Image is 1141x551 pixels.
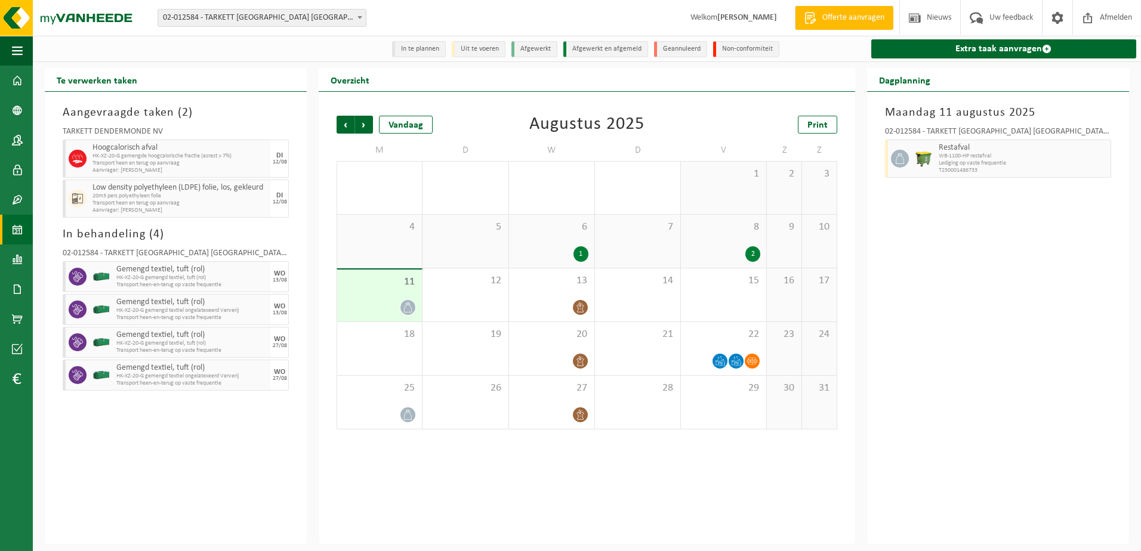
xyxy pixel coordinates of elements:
span: 18 [343,328,416,341]
li: Non-conformiteit [713,41,779,57]
div: Augustus 2025 [529,116,644,134]
span: 28 [601,382,674,395]
span: Aanvrager: [PERSON_NAME] [92,167,268,174]
span: HK-XZ-20-G gemengd textiel ongelatexeerd Ververij [116,307,268,314]
span: 9 [773,221,795,234]
div: 13/08 [273,310,287,316]
span: 31 [601,168,674,181]
span: Volgende [355,116,373,134]
span: Transport heen-en-terug op vaste frequentie [116,314,268,321]
img: HK-XZ-20-GN-00 [92,333,110,351]
div: WO [274,369,285,376]
img: WB-1100-HPE-GN-50 [915,150,933,168]
span: 10 [808,221,831,234]
span: 8 [687,221,760,234]
span: 5 [428,221,502,234]
div: 27/08 [273,376,287,382]
span: Transport heen-en-terug op vaste frequentie [116,380,268,387]
h3: In behandeling ( ) [63,225,289,243]
span: 4 [343,221,416,234]
h2: Dagplanning [867,68,942,91]
li: Geannuleerd [654,41,707,57]
td: M [337,140,423,161]
span: Hoogcalorisch afval [92,143,268,153]
li: Afgewerkt en afgemeld [563,41,648,57]
div: 1 [573,246,588,262]
span: Gemengd textiel, tuft (rol) [116,298,268,307]
span: HK-XZ-20-G gemengd textiel, tuft (rol) [116,274,268,281]
td: V [681,140,767,161]
span: 6 [515,221,588,234]
span: T250001486733 [939,167,1108,174]
span: Offerte aanvragen [819,12,887,24]
span: Gemengd textiel, tuft (rol) [116,330,268,340]
span: 02-012584 - TARKETT DENDERMONDE NV - DENDERMONDE [158,10,366,26]
span: Transport heen-en-terug op vaste frequentie [116,281,268,289]
span: 25 [343,382,416,395]
a: Extra taak aanvragen [871,39,1136,58]
span: 31 [808,382,831,395]
a: Offerte aanvragen [795,6,893,30]
div: 02-012584 - TARKETT [GEOGRAPHIC_DATA] [GEOGRAPHIC_DATA] - [GEOGRAPHIC_DATA] [63,249,289,261]
img: HK-XZ-20-GN-00 [92,268,110,286]
span: Transport heen en terug op aanvraag [92,200,268,207]
span: 30 [515,168,588,181]
td: Z [802,140,837,161]
span: HK-XZ-20-G gemengde hoogcalorische fractie (asrest > 7%) [92,153,268,160]
span: Vorige [337,116,354,134]
span: 02-012584 - TARKETT DENDERMONDE NV - DENDERMONDE [158,9,366,27]
span: 2 [182,107,189,119]
span: 24 [808,328,831,341]
a: Print [798,116,837,134]
td: W [509,140,595,161]
div: DI [276,152,283,159]
span: Restafval [939,143,1108,153]
span: 2 [773,168,795,181]
span: Transport heen-en-terug op vaste frequentie [116,347,268,354]
span: 30 [773,382,795,395]
div: WO [274,270,285,277]
div: 2 [745,246,760,262]
span: Print [807,120,828,130]
span: 28 [343,168,416,181]
h3: Aangevraagde taken ( ) [63,104,289,122]
span: Gemengd textiel, tuft (rol) [116,265,268,274]
li: Afgewerkt [511,41,557,57]
span: 17 [808,274,831,287]
span: 3 [808,168,831,181]
div: DI [276,192,283,199]
div: 12/08 [273,159,287,165]
td: D [595,140,681,161]
span: HK-XZ-20-G gemengd textiel, tuft (rol) [116,340,268,347]
span: 7 [601,221,674,234]
td: D [423,140,508,161]
span: 19 [428,328,502,341]
span: 26 [428,382,502,395]
div: WO [274,303,285,310]
td: Z [767,140,802,161]
span: HK-XZ-20-G gemengd textiel ongelatexeerd Ververij [116,373,268,380]
span: 4 [153,228,160,240]
span: 20 [515,328,588,341]
div: 02-012584 - TARKETT [GEOGRAPHIC_DATA] [GEOGRAPHIC_DATA] - [GEOGRAPHIC_DATA] [885,128,1111,140]
span: 14 [601,274,674,287]
div: TARKETT DENDERMONDE NV [63,128,289,140]
h3: Maandag 11 augustus 2025 [885,104,1111,122]
li: In te plannen [392,41,446,57]
li: Uit te voeren [452,41,505,57]
h2: Overzicht [319,68,381,91]
div: 13/08 [273,277,287,283]
span: 16 [773,274,795,287]
div: 27/08 [273,343,287,349]
span: 1 [687,168,760,181]
span: 27 [515,382,588,395]
span: 13 [515,274,588,287]
span: Transport heen en terug op aanvraag [92,160,268,167]
span: 12 [428,274,502,287]
span: Aanvrager: [PERSON_NAME] [92,207,268,214]
span: 29 [428,168,502,181]
span: 20m3 pers polyethyleen folie [92,193,268,200]
div: Vandaag [379,116,433,134]
strong: [PERSON_NAME] [717,13,777,22]
div: 12/08 [273,199,287,205]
